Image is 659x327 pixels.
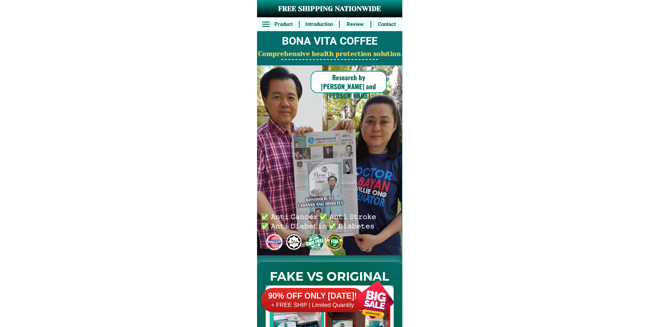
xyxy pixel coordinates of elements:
h3: FREE SHIPPING NATIONWIDE [257,4,402,14]
h6: Contact [375,20,399,28]
h6: Research by [PERSON_NAME] and [PERSON_NAME] [311,73,387,100]
h2: BONA VITA COFFEE [257,33,402,49]
h6: 90% OFF ONLY [DATE]! [261,291,365,301]
h2: FAKE VS ORIGINAL [257,267,402,286]
h6: Product [272,20,295,28]
h6: + FREE SHIP | Limited Quantily [261,301,365,309]
h6: Introduction [303,20,335,28]
h6: Review [344,20,367,28]
h6: ✅ 𝙰𝚗𝚝𝚒 𝙲𝚊𝚗𝚌𝚎𝚛 ✅ 𝙰𝚗𝚝𝚒 𝚂𝚝𝚛𝚘𝚔𝚎 ✅ 𝙰𝚗𝚝𝚒 𝙳𝚒𝚊𝚋𝚎𝚝𝚒𝚌 ✅ 𝙳𝚒𝚊𝚋𝚎𝚝𝚎𝚜 [261,211,379,230]
h2: Comprehensive health protection solution [257,49,402,59]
